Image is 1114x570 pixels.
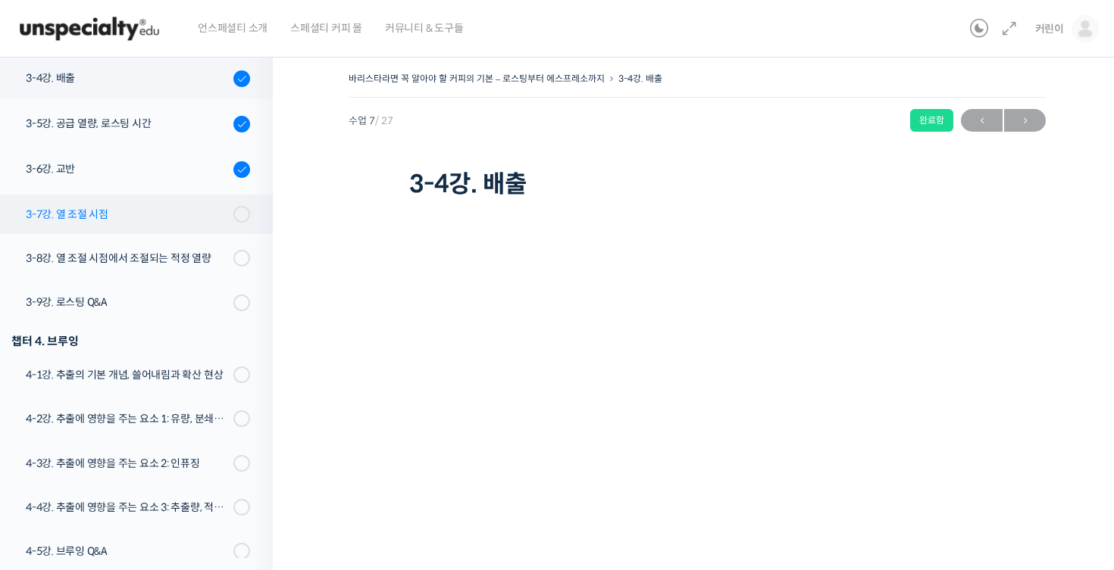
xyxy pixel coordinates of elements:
[139,468,157,480] span: 대화
[100,444,196,482] a: 대화
[48,467,57,479] span: 홈
[5,444,100,482] a: 홈
[196,444,291,482] a: 설정
[234,467,252,479] span: 설정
